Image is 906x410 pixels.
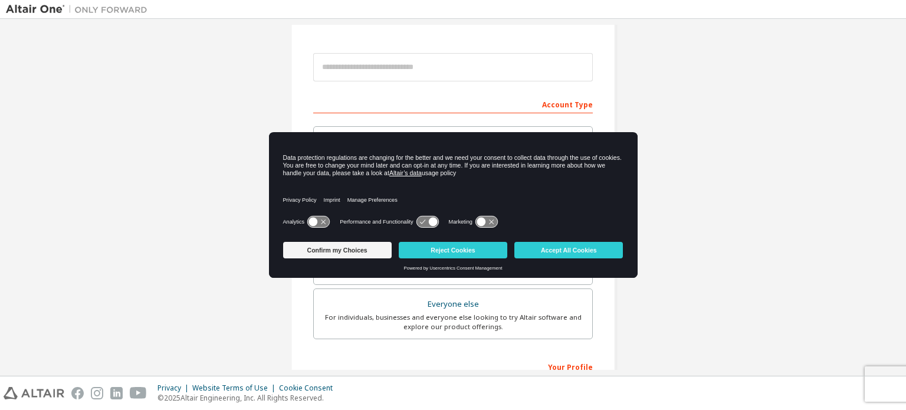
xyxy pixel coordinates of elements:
img: facebook.svg [71,387,84,399]
img: linkedin.svg [110,387,123,399]
p: © 2025 Altair Engineering, Inc. All Rights Reserved. [157,393,340,403]
div: Privacy [157,383,192,393]
img: altair_logo.svg [4,387,64,399]
div: Account Type [313,94,593,113]
div: Website Terms of Use [192,383,279,393]
div: Everyone else [321,296,585,313]
div: For individuals, businesses and everyone else looking to try Altair software and explore our prod... [321,313,585,332]
div: Your Profile [313,357,593,376]
img: youtube.svg [130,387,147,399]
img: instagram.svg [91,387,103,399]
div: Cookie Consent [279,383,340,393]
img: Altair One [6,4,153,15]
